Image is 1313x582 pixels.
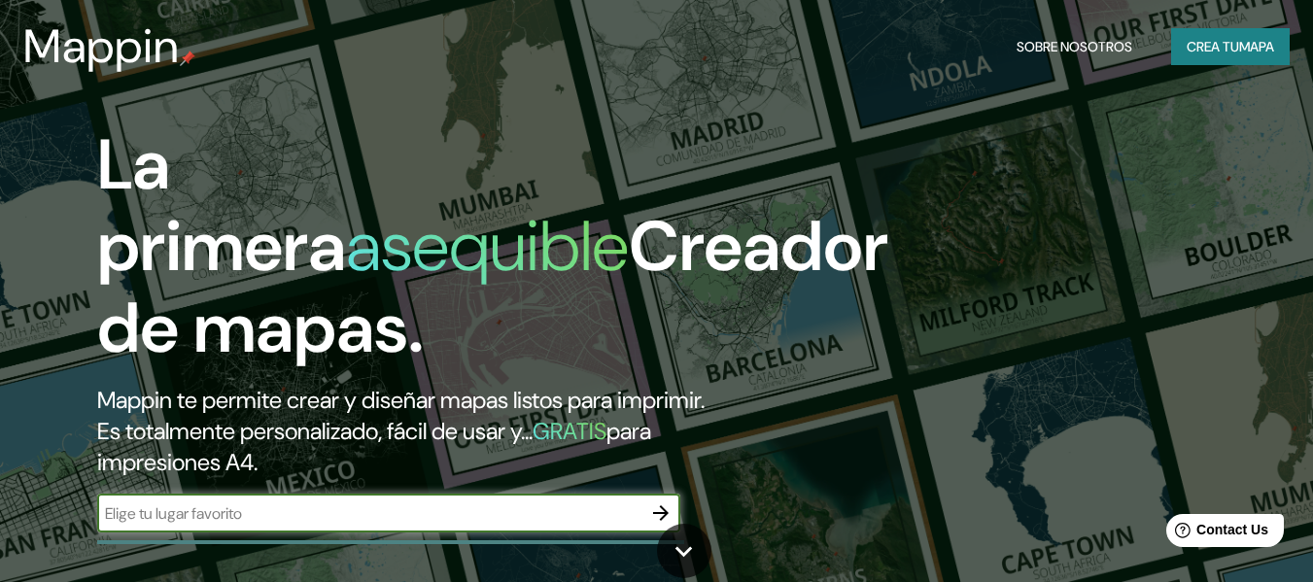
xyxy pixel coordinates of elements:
font: para impresiones A4. [97,416,651,477]
font: Crea tu [1187,38,1239,55]
font: mapa [1239,38,1274,55]
input: Elige tu lugar favorito [97,502,641,525]
font: Mappin [23,16,180,77]
font: GRATIS [533,416,606,446]
font: Sobre nosotros [1017,38,1132,55]
font: Creador de mapas. [97,201,888,373]
img: pin de mapeo [180,51,195,66]
iframe: Help widget launcher [1140,506,1292,561]
font: Mappin te permite crear y diseñar mapas listos para imprimir. [97,385,705,415]
font: Es totalmente personalizado, fácil de usar y... [97,416,533,446]
font: asequible [346,201,629,291]
button: Crea tumapa [1171,28,1290,65]
button: Sobre nosotros [1009,28,1140,65]
font: La primera [97,120,346,291]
